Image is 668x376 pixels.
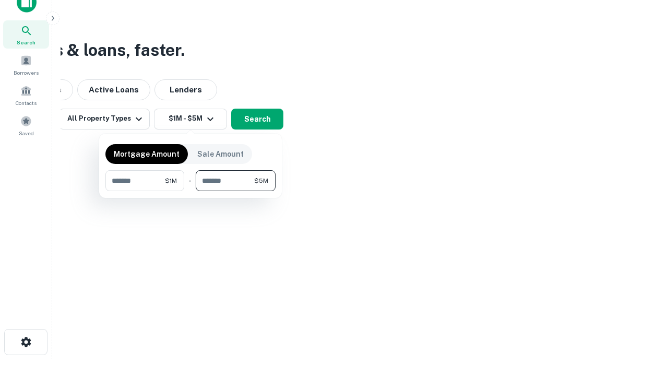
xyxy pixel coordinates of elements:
[254,176,268,185] span: $5M
[114,148,180,160] p: Mortgage Amount
[188,170,192,191] div: -
[197,148,244,160] p: Sale Amount
[165,176,177,185] span: $1M
[616,292,668,343] iframe: Chat Widget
